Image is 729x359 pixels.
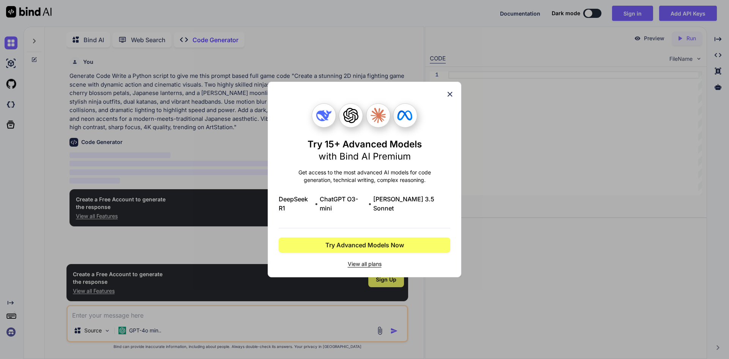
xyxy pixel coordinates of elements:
[320,195,367,213] span: ChatGPT O3-mini
[279,195,313,213] span: DeepSeek R1
[315,199,318,208] span: •
[279,237,450,253] button: Try Advanced Models Now
[325,240,404,250] span: Try Advanced Models Now
[279,169,450,184] p: Get access to the most advanced AI models for code generation, technical writing, complex reasoning.
[373,195,450,213] span: [PERSON_NAME] 3.5 Sonnet
[279,260,450,268] span: View all plans
[319,151,411,162] span: with Bind AI Premium
[368,199,372,208] span: •
[308,138,422,163] h1: Try 15+ Advanced Models
[316,108,331,123] img: Deepseek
